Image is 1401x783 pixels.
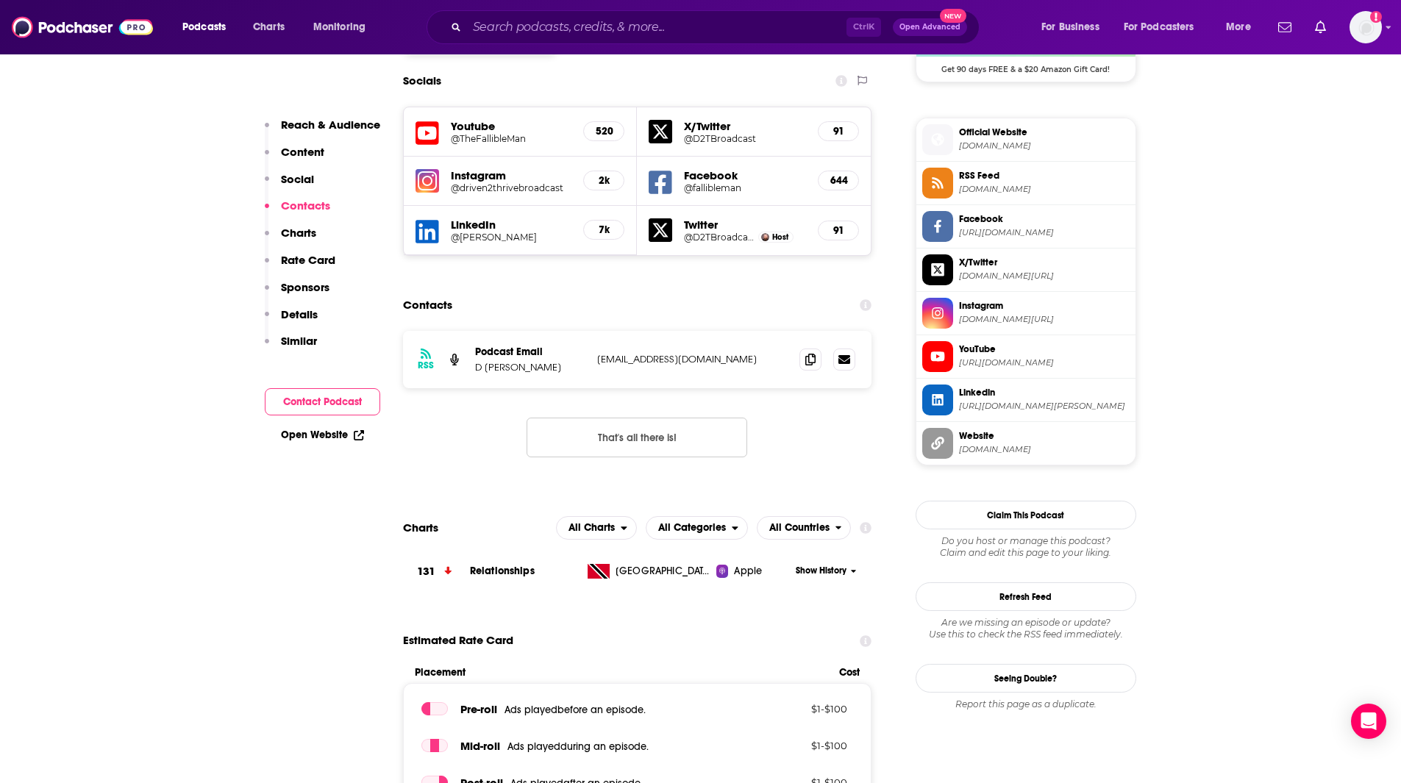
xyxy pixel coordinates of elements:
span: All Countries [769,523,830,533]
a: Show notifications dropdown [1309,15,1332,40]
h5: 520 [596,125,612,137]
h5: LinkedIn [451,218,572,232]
a: @D2TBroadcast [684,232,755,243]
h5: 2k [596,174,612,187]
a: Instagram[DOMAIN_NAME][URL] [922,298,1130,329]
h2: Categories [646,516,748,540]
button: Charts [265,226,316,253]
span: Logged in as AtriaBooks [1350,11,1382,43]
button: Rate Card [265,253,335,280]
h2: Socials [403,67,441,95]
span: https://www.facebook.com/fallibleman [959,227,1130,238]
div: Report this page as a duplicate. [916,698,1136,710]
button: Show History [791,565,861,577]
p: Content [281,145,324,159]
span: https://www.youtube.com/@TheFallibleMan [959,357,1130,368]
a: Charts [243,15,293,39]
span: Cost [839,666,860,679]
p: Reach & Audience [281,118,380,132]
span: instagram.com/driven2thrivebroadcast [959,314,1130,325]
h5: X/Twitter [684,119,806,133]
p: Social [281,172,314,186]
h5: 91 [830,224,846,237]
span: thefalliblemanpodcast.com [959,140,1130,151]
span: Podcasts [182,17,226,37]
div: Are we missing an episode or update? Use this to check the RSS feed immediately. [916,617,1136,640]
span: RSS Feed [959,169,1130,182]
a: Open Website [281,429,364,441]
button: Reach & Audience [265,118,380,145]
button: Contacts [265,199,330,226]
button: open menu [172,15,245,39]
p: Sponsors [281,280,329,294]
button: open menu [646,516,748,540]
span: Instagram [959,299,1130,312]
button: Show profile menu [1350,11,1382,43]
a: @[PERSON_NAME] [451,232,572,243]
a: @driven2thrivebroadcast [451,182,572,193]
span: All Categories [658,523,726,533]
h2: Platforms [556,516,637,540]
span: Apple [734,564,762,579]
div: Search podcasts, credits, & more... [441,10,994,44]
p: Charts [281,226,316,240]
h5: Facebook [684,168,806,182]
svg: Add a profile image [1370,11,1382,23]
span: For Business [1041,17,1099,37]
input: Search podcasts, credits, & more... [467,15,846,39]
a: @D2TBroadcast [684,133,806,144]
span: Monitoring [313,17,366,37]
span: For Podcasters [1124,17,1194,37]
a: @TheFallibleMan [451,133,572,144]
h5: @fallibleman [684,182,806,193]
span: Estimated Rate Card [403,626,513,654]
span: Facebook [959,212,1130,226]
a: Linkedin[URL][DOMAIN_NAME][PERSON_NAME] [922,385,1130,415]
span: Website [959,429,1130,443]
h2: Contacts [403,291,452,319]
h5: 7k [596,224,612,236]
a: YouTube[URL][DOMAIN_NAME] [922,341,1130,372]
span: Get 90 days FREE & a $20 Amazon Gift Card! [916,57,1136,74]
button: Contact Podcast [265,388,380,415]
span: thefallibleman.com [959,444,1130,455]
span: X/Twitter [959,256,1130,269]
span: Open Advanced [899,24,960,31]
span: Host [772,232,788,242]
p: $ 1 - $ 100 [752,740,847,751]
a: Apple [716,564,791,579]
a: Facebook[URL][DOMAIN_NAME] [922,211,1130,242]
span: New [940,9,966,23]
p: D [PERSON_NAME] [475,361,585,373]
h5: 91 [830,125,846,137]
button: open menu [1031,15,1118,39]
a: Show notifications dropdown [1272,15,1297,40]
span: More [1226,17,1251,37]
img: User Profile [1350,11,1382,43]
span: YouTube [959,343,1130,356]
a: Relationships [470,565,535,577]
span: Show History [796,565,846,577]
span: All Charts [568,523,615,533]
button: Claim This Podcast [916,501,1136,529]
a: RSS Feed[DOMAIN_NAME] [922,168,1130,199]
h5: Youtube [451,119,572,133]
button: Sponsors [265,280,329,307]
button: Nothing here. [527,418,747,457]
h2: Countries [757,516,852,540]
h2: Charts [403,521,438,534]
span: feeds.buzzsprout.com [959,184,1130,195]
button: open menu [757,516,852,540]
p: $ 1 - $ 100 [752,703,847,715]
span: Ctrl K [846,18,881,37]
button: Refresh Feed [916,582,1136,611]
button: Details [265,307,318,335]
p: Similar [281,334,317,348]
span: Placement [415,666,827,679]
